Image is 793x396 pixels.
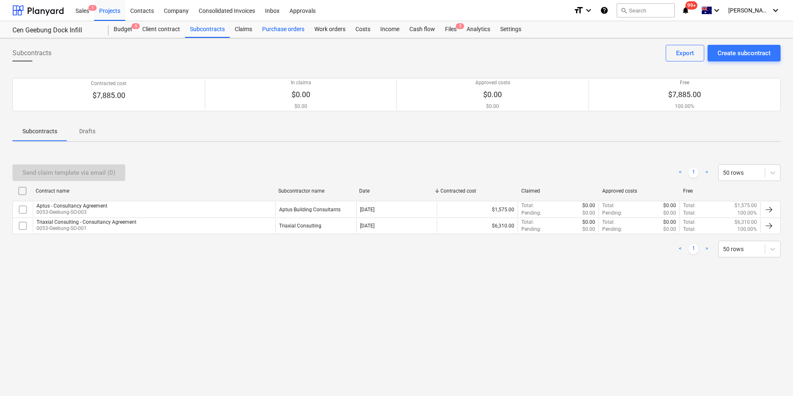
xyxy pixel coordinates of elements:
a: Files5 [440,21,462,38]
p: $7,885.00 [91,90,126,100]
div: Budget [109,21,137,38]
p: 0053-Geebung-SO-003 [36,209,107,216]
div: Claimed [521,188,596,194]
a: Settings [495,21,526,38]
p: Total : [602,219,615,226]
a: Previous page [675,244,685,254]
p: Total : [521,202,534,209]
span: 5 [131,23,140,29]
p: $0.00 [663,219,676,226]
p: $7,885.00 [668,90,701,100]
span: 5 [456,23,464,29]
a: Subcontracts [185,21,230,38]
p: $0.00 [663,226,676,233]
span: [PERSON_NAME] [728,7,770,14]
i: notifications [681,5,690,15]
a: Purchase orders [257,21,309,38]
a: Client contract [137,21,185,38]
p: $0.00 [291,90,311,100]
i: Knowledge base [600,5,608,15]
p: 100.00% [737,210,757,217]
p: $0.00 [582,219,595,226]
a: Cash flow [404,21,440,38]
div: Triaxial Consulting - Consultancy Agreement [36,219,136,225]
p: $0.00 [663,202,676,209]
span: 99+ [686,1,698,10]
p: 100.00% [668,103,701,110]
div: Subcontractor name [278,188,353,194]
a: Previous page [675,168,685,178]
p: 100.00% [737,226,757,233]
p: Subcontracts [22,127,57,136]
button: Create subcontract [708,45,781,61]
div: Contract name [36,188,272,194]
p: Pending : [521,226,541,233]
i: keyboard_arrow_down [712,5,722,15]
p: $0.00 [475,103,510,110]
iframe: Chat Widget [752,356,793,396]
p: Pending : [602,226,622,233]
p: Free [668,79,701,86]
div: Aptus Building Consultants [279,207,341,213]
div: $6,310.00 [437,219,518,233]
button: Search [617,3,675,17]
p: Total : [683,210,696,217]
p: Total : [683,219,696,226]
p: $0.00 [582,226,595,233]
div: Create subcontract [718,48,771,59]
p: Drafts [77,127,97,136]
div: [DATE] [360,223,375,229]
div: Triaxial Consulting [279,223,321,229]
p: $0.00 [582,210,595,217]
a: Income [375,21,404,38]
p: $0.00 [582,202,595,209]
p: Contracted cost [91,80,126,87]
div: Date [359,188,433,194]
button: Export [666,45,704,61]
div: Aptus - Consultancy Agreement [36,203,107,209]
p: $0.00 [291,103,311,110]
i: keyboard_arrow_down [584,5,594,15]
a: Costs [350,21,375,38]
p: Approved costs [475,79,510,86]
a: Next page [702,244,712,254]
p: In claims [291,79,311,86]
div: [DATE] [360,207,375,213]
a: Work orders [309,21,350,38]
span: Subcontracts [12,48,51,58]
p: Total : [521,219,534,226]
a: Claims [230,21,257,38]
div: Free [683,188,757,194]
div: Cen Geebung Dock Infill [12,26,99,35]
span: 1 [88,5,97,11]
p: Total : [602,202,615,209]
i: keyboard_arrow_down [771,5,781,15]
p: $1,575.00 [735,202,757,209]
div: Contracted cost [440,188,515,194]
span: search [620,7,627,14]
p: 0053-Geebung-SO-001 [36,225,136,232]
p: Total : [683,226,696,233]
p: Pending : [602,210,622,217]
p: Total : [683,202,696,209]
div: Files [440,21,462,38]
div: Export [676,48,694,59]
p: $0.00 [663,210,676,217]
a: Page 1 is your current page [688,244,698,254]
a: Analytics [462,21,495,38]
a: Budget5 [109,21,137,38]
p: $6,310.00 [735,219,757,226]
p: $0.00 [475,90,510,100]
div: Approved costs [602,188,676,194]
